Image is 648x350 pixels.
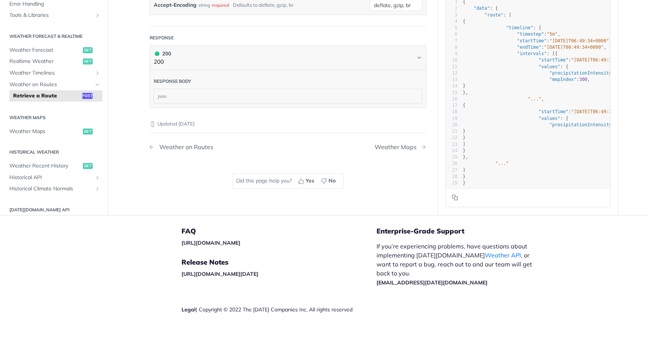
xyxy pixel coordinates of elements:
button: Show subpages for Historical Climate Normals [94,186,100,192]
h5: FAQ [181,227,376,236]
span: } [463,174,465,179]
div: 24 [446,148,457,154]
span: } [463,148,465,153]
a: Historical Climate NormalsShow subpages for Historical Climate Normals [6,183,102,194]
span: "endTime" [517,45,541,50]
a: Weather Recent Historyget [6,160,102,172]
div: 22 [446,135,457,141]
span: 200 [155,51,159,56]
div: Weather on Routes [156,144,213,151]
div: 8 [446,44,457,51]
a: Historical APIShow subpages for Historical API [6,172,102,183]
span: : , [463,122,622,127]
span: "intervals" [517,51,547,56]
span: "startTime" [517,38,547,43]
span: Historical Climate Normals [9,185,93,193]
span: get [83,58,93,64]
button: Show subpages for Historical API [94,174,100,180]
span: : , [463,38,612,43]
div: 12 [446,70,457,76]
div: 21 [446,128,457,135]
span: } [463,135,465,141]
button: Hide subpages for Weather on Routes [94,81,100,87]
h5: Enterprise-Grade Support [376,227,552,236]
p: 200 [154,58,171,66]
span: "precipitationIntensity" [549,122,614,127]
span: Yes [306,177,314,185]
div: 15 [446,90,457,96]
span: "startTime" [538,58,568,63]
span: } [463,129,465,134]
span: "precipitationIntensity" [549,70,614,76]
div: 5 [446,25,457,31]
span: : [{ [463,51,558,56]
div: 28 [446,174,457,180]
div: 16 [446,96,457,102]
a: Weather Mapsget [6,126,102,137]
nav: Pagination Controls [150,136,426,158]
span: Weather Recent History [9,162,81,170]
span: { [463,19,465,24]
span: post [82,93,93,99]
h2: Historical Weather [6,149,102,156]
div: 26 [446,161,457,167]
h5: Release Notes [181,258,376,267]
span: Weather on Routes [9,81,93,88]
span: "5m" [547,32,558,37]
span: get [83,163,93,169]
span: { [463,103,465,108]
a: Realtime Weatherget [6,56,102,67]
span: Weather Timelines [9,69,93,77]
span: get [83,128,93,134]
span: : [ [463,12,511,18]
div: Response [150,34,174,41]
div: 11 [446,64,457,70]
button: No [318,175,340,187]
div: 13 [446,76,457,83]
span: : , [463,45,606,50]
span: "[DATE]T08:49:34+0000" [544,45,604,50]
span: : { [463,64,568,69]
div: 19 [446,115,457,122]
div: 18 [446,109,457,115]
p: Updated [DATE] [150,120,426,128]
div: 7 [446,38,457,44]
button: Show subpages for Weather Timelines [94,70,100,76]
span: } [463,180,465,185]
span: "values" [538,64,560,69]
span: "timeline" [506,25,533,30]
span: } [463,84,465,89]
div: 25 [446,154,457,160]
span: : { [463,116,568,121]
span: "route" [484,12,504,18]
span: "[DATE]T06:49:34+0000" [571,58,631,63]
div: 4 [446,18,457,25]
span: : , [463,32,560,37]
div: 17 [446,102,457,109]
a: Tools & LibrariesShow subpages for Tools & Libraries [6,10,102,21]
span: Retrieve a Route [13,92,80,100]
span: : { [463,6,498,11]
span: Weather Forecast [9,46,81,54]
div: 27 [446,167,457,174]
h2: Weather Forecast & realtime [6,33,102,39]
span: "timestep" [517,32,544,37]
a: Weather Forecastget [6,44,102,55]
span: }, [463,90,468,95]
span: "mepIndex" [549,77,576,82]
div: 200 [154,49,171,58]
span: "data" [474,6,490,11]
span: Historical API [9,174,93,181]
span: No [328,177,336,185]
a: [EMAIL_ADDRESS][DATE][DOMAIN_NAME] [376,279,487,286]
a: Retrieve a Routepost [9,90,102,102]
div: json [154,89,422,103]
svg: Chevron [416,55,422,61]
div: 6 [446,31,457,38]
div: Response body [154,78,191,85]
span: "[DATE]T06:49:34+0000" [549,38,609,43]
button: Show subpages for Tools & Libraries [94,12,100,18]
div: 2 [446,6,457,12]
span: "values" [538,116,560,121]
a: Weather TimelinesShow subpages for Weather Timelines [6,67,102,79]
